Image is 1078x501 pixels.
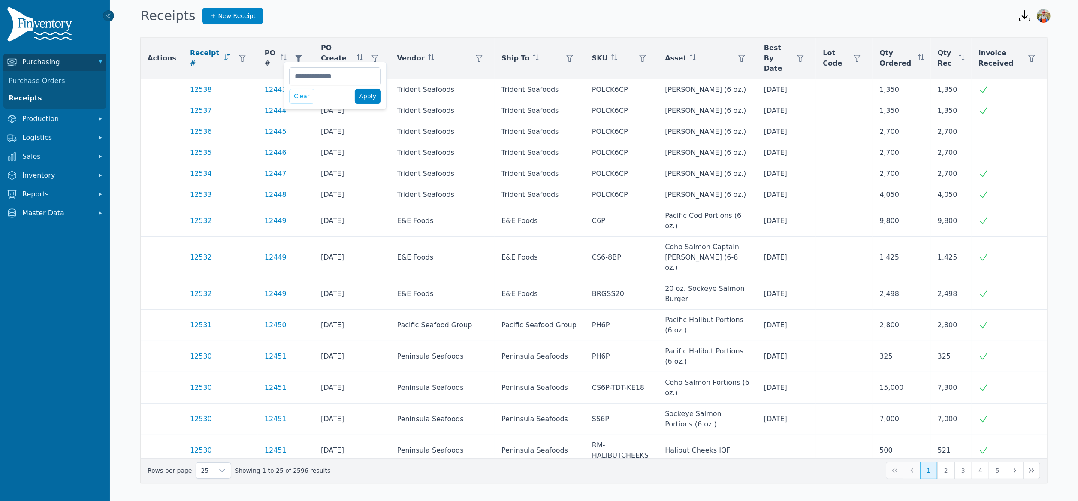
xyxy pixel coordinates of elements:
[931,121,972,142] td: 2,700
[190,85,212,95] a: 12538
[265,351,287,362] a: 12451
[989,462,1006,479] button: Page 5
[757,121,816,142] td: [DATE]
[873,79,930,100] td: 1,350
[495,163,585,184] td: Trident Seafoods
[658,341,757,372] td: Pacific Halibut Portions (6 oz.)
[585,205,658,237] td: C6P
[937,462,954,479] button: Page 2
[931,184,972,205] td: 4,050
[658,100,757,121] td: [PERSON_NAME] (6 oz.)
[658,205,757,237] td: Pacific Cod Portions (6 oz.)
[873,435,930,466] td: 500
[196,463,214,478] span: Rows per page
[585,79,658,100] td: POLCK6CP
[3,54,106,71] button: Purchasing
[390,100,495,121] td: Trident Seafoods
[390,341,495,372] td: Peninsula Seafoods
[757,184,816,205] td: [DATE]
[931,163,972,184] td: 2,700
[873,184,930,205] td: 4,050
[938,48,955,69] span: Qty Rec
[190,48,221,69] span: Receipt #
[3,110,106,127] button: Production
[931,142,972,163] td: 2,700
[265,85,287,95] a: 12443
[3,129,106,146] button: Logistics
[931,79,972,100] td: 1,350
[265,252,287,263] a: 12449
[390,79,495,100] td: Trident Seafoods
[873,372,930,404] td: 15,000
[314,184,390,205] td: [DATE]
[3,167,106,184] button: Inventory
[658,184,757,205] td: [PERSON_NAME] (6 oz.)
[757,163,816,184] td: [DATE]
[757,404,816,435] td: [DATE]
[390,237,495,278] td: E&E Foods
[235,466,330,475] span: Showing 1 to 25 of 2596 results
[873,142,930,163] td: 2,700
[190,190,212,200] a: 12533
[141,8,196,24] h1: Receipts
[757,237,816,278] td: [DATE]
[954,462,972,479] button: Page 3
[190,127,212,137] a: 12536
[495,121,585,142] td: Trident Seafoods
[314,341,390,372] td: [DATE]
[658,121,757,142] td: [PERSON_NAME] (6 oz.)
[265,148,287,158] a: 12446
[592,53,608,63] span: SKU
[495,205,585,237] td: E&E Foods
[1023,462,1040,479] button: Last Page
[265,169,287,179] a: 12447
[3,186,106,203] button: Reports
[658,310,757,341] td: Pacific Halibut Portions (6 oz.)
[1006,462,1023,479] button: Next Page
[873,237,930,278] td: 1,425
[757,79,816,100] td: [DATE]
[190,252,212,263] a: 12532
[390,184,495,205] td: Trident Seafoods
[585,121,658,142] td: POLCK6CP
[495,341,585,372] td: Peninsula Seafoods
[355,89,381,104] button: Apply
[931,341,972,372] td: 325
[931,237,972,278] td: 1,425
[359,92,377,101] span: Apply
[22,208,91,218] span: Master Data
[314,310,390,341] td: [DATE]
[265,216,287,226] a: 12449
[495,435,585,466] td: Peninsula Seafoods
[764,43,788,74] span: Best By Date
[1037,9,1051,23] img: Sera Wheeler
[585,100,658,121] td: POLCK6CP
[314,372,390,404] td: [DATE]
[390,435,495,466] td: Peninsula Seafoods
[501,53,529,63] span: Ship To
[931,435,972,466] td: 521
[314,404,390,435] td: [DATE]
[495,79,585,100] td: Trident Seafoods
[3,205,106,222] button: Master Data
[658,163,757,184] td: [PERSON_NAME] (6 oz.)
[495,310,585,341] td: Pacific Seafood Group
[665,53,686,63] span: Asset
[873,100,930,121] td: 1,350
[757,205,816,237] td: [DATE]
[265,289,287,299] a: 12449
[190,414,212,424] a: 12530
[22,133,91,143] span: Logistics
[190,169,212,179] a: 12534
[495,372,585,404] td: Peninsula Seafoods
[585,372,658,404] td: CS6P-TDT-KE18
[314,142,390,163] td: [DATE]
[390,278,495,310] td: E&E Foods
[972,462,989,479] button: Page 4
[658,404,757,435] td: Sockeye Salmon Portions (6 oz.)
[190,148,212,158] a: 12535
[22,189,91,199] span: Reports
[495,237,585,278] td: E&E Foods
[190,320,212,330] a: 12531
[757,310,816,341] td: [DATE]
